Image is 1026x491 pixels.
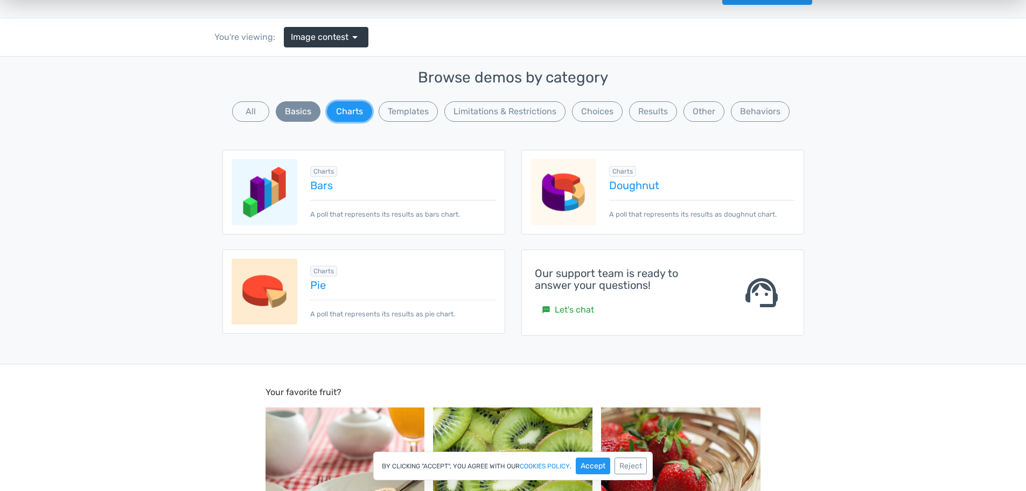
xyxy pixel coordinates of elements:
span: support_agent [742,273,781,312]
a: Pie [310,279,495,291]
span: Browse all in Charts [310,166,337,177]
img: charts-pie.png.webp [232,259,298,325]
button: Results [629,101,677,122]
p: A poll that represents its results as pie chart. [310,300,495,319]
img: cereal-898073_1920-500x500.jpg [266,43,425,203]
span: Browse all in Charts [609,166,636,177]
img: peach-3314679_1920-500x500.jpg [266,238,425,398]
div: You're viewing: [214,31,284,44]
img: strawberry-1180048_1920-500x500.jpg [601,43,760,203]
span: Browse all in Charts [310,266,337,276]
a: cookies policy [520,463,570,469]
span: Banana [289,211,320,221]
a: Doughnut [609,179,794,191]
p: Your favorite fruit? [266,22,761,34]
a: smsLet's chat [535,300,601,320]
button: Choices [572,101,623,122]
span: Strawberry [625,211,671,221]
span: Kiwi [457,211,474,221]
img: fruit-3246127_1920-500x500.jpg [433,43,592,203]
p: A poll that represents its results as doughnut chart. [609,200,794,219]
p: A poll that represents its results as bars chart. [310,200,495,219]
button: Reject [615,458,647,474]
img: charts-doughnut.png.webp [531,159,597,225]
button: All [232,101,269,122]
img: pomegranate-196800_1920-500x500.jpg [601,238,760,398]
div: By clicking "Accept", you agree with our . [373,452,653,480]
button: Behaviors [731,101,790,122]
button: Limitations & Restrictions [444,101,566,122]
button: Charts [327,101,372,122]
span: Image contest [291,31,348,44]
small: sms [542,306,550,314]
button: Other [683,101,724,122]
a: Image contest arrow_drop_down [284,27,368,47]
button: Basics [276,101,320,122]
span: arrow_drop_down [348,31,361,44]
a: Bars [310,179,495,191]
img: apple-1776744_1920-500x500.jpg [433,238,592,398]
h4: Our support team is ready to answer your questions! [535,267,716,291]
button: Accept [576,458,610,474]
button: Templates [379,101,438,122]
h3: Browse demos by category [222,70,804,86]
img: charts-bars.png.webp [232,159,298,225]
